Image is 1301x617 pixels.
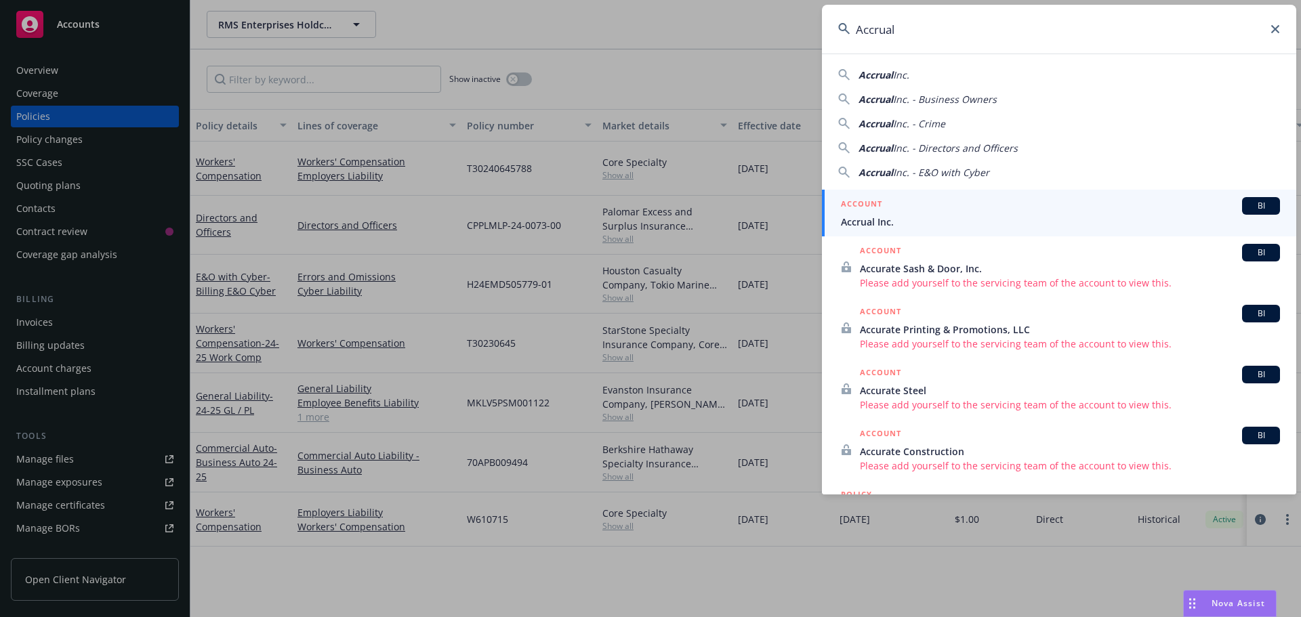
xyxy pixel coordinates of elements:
[860,305,901,321] h5: ACCOUNT
[893,117,945,130] span: Inc. - Crime
[860,244,901,260] h5: ACCOUNT
[893,166,989,179] span: Inc. - E&O with Cyber
[1184,591,1201,616] div: Drag to move
[1247,429,1275,442] span: BI
[859,142,893,154] span: Accrual
[841,197,882,213] h5: ACCOUNT
[860,337,1280,351] span: Please add yourself to the servicing team of the account to view this.
[822,480,1296,538] a: POLICY
[1183,590,1277,617] button: Nova Assist
[860,322,1280,337] span: Accurate Printing & Promotions, LLC
[859,166,893,179] span: Accrual
[1247,247,1275,259] span: BI
[860,459,1280,473] span: Please add yourself to the servicing team of the account to view this.
[859,93,893,106] span: Accrual
[1247,200,1275,212] span: BI
[860,444,1280,459] span: Accurate Construction
[822,419,1296,480] a: ACCOUNTBIAccurate ConstructionPlease add yourself to the servicing team of the account to view this.
[822,297,1296,358] a: ACCOUNTBIAccurate Printing & Promotions, LLCPlease add yourself to the servicing team of the acco...
[893,68,909,81] span: Inc.
[893,142,1018,154] span: Inc. - Directors and Officers
[841,215,1280,229] span: Accrual Inc.
[860,276,1280,290] span: Please add yourself to the servicing team of the account to view this.
[860,261,1280,276] span: Accurate Sash & Door, Inc.
[860,366,901,382] h5: ACCOUNT
[1247,307,1275,320] span: BI
[860,398,1280,412] span: Please add yourself to the servicing team of the account to view this.
[860,427,901,443] h5: ACCOUNT
[822,5,1296,54] input: Search...
[822,236,1296,297] a: ACCOUNTBIAccurate Sash & Door, Inc.Please add yourself to the servicing team of the account to vi...
[860,383,1280,398] span: Accurate Steel
[859,68,893,81] span: Accrual
[893,93,997,106] span: Inc. - Business Owners
[859,117,893,130] span: Accrual
[822,190,1296,236] a: ACCOUNTBIAccrual Inc.
[1212,597,1265,609] span: Nova Assist
[822,358,1296,419] a: ACCOUNTBIAccurate SteelPlease add yourself to the servicing team of the account to view this.
[841,488,872,501] h5: POLICY
[1247,368,1275,381] span: BI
